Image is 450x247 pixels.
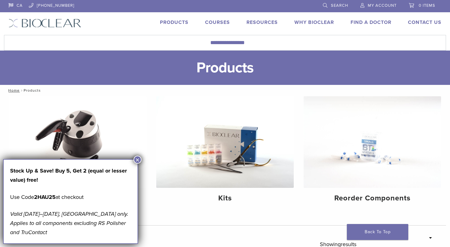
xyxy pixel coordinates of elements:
[304,96,441,208] a: Reorder Components
[160,19,188,25] a: Products
[419,3,435,8] span: 0 items
[134,156,142,164] button: Close
[6,88,20,93] a: Home
[331,3,348,8] span: Search
[10,192,131,202] p: Use Code at checkout
[4,85,446,96] nav: Products
[10,167,127,183] strong: Stock Up & Save! Buy 5, Get 2 (equal or lesser value) free!
[9,19,81,28] img: Bioclear
[34,194,56,200] strong: 2HAU25
[205,19,230,25] a: Courses
[20,89,24,92] span: /
[161,193,289,204] h4: Kits
[304,96,441,188] img: Reorder Components
[9,96,146,208] a: Equipment
[308,193,436,204] h4: Reorder Components
[246,19,278,25] a: Resources
[408,19,441,25] a: Contact Us
[10,211,128,236] em: Valid [DATE]–[DATE], [GEOGRAPHIC_DATA] only. Applies to all components excluding RS Polisher and ...
[351,19,391,25] a: Find A Doctor
[9,96,146,188] img: Equipment
[156,96,294,208] a: Kits
[156,96,294,188] img: Kits
[347,224,408,240] a: Back To Top
[294,19,334,25] a: Why Bioclear
[368,3,397,8] span: My Account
